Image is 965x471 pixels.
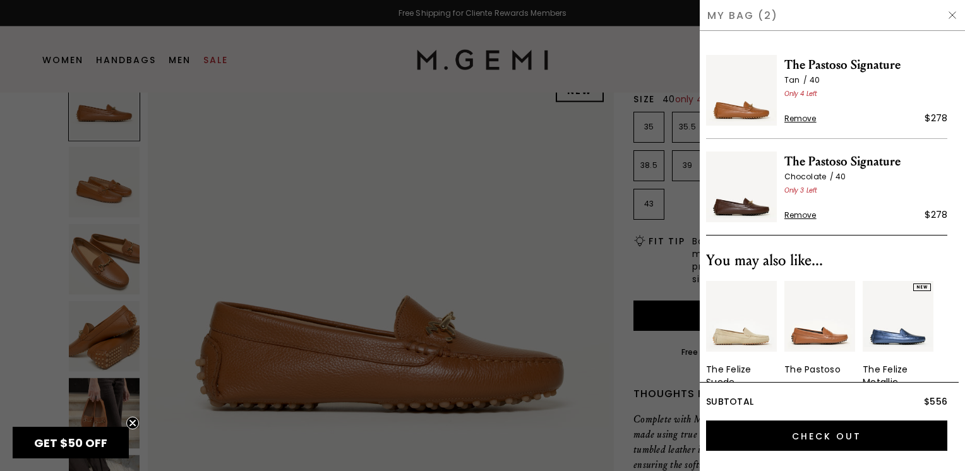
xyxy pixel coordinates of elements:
span: 40 [836,171,846,182]
span: Only 4 Left [784,89,817,98]
span: Chocolate [784,171,836,182]
span: Tan [784,75,810,85]
img: The Pastoso Signature [706,152,777,222]
span: $556 [924,395,947,408]
a: The Pastoso [784,281,855,376]
span: The Pastoso Signature [784,55,947,75]
input: Check Out [706,420,947,451]
span: Remove [784,210,817,220]
span: The Pastoso Signature [784,152,947,172]
a: NEWThe Felize Metallic [863,281,933,388]
div: The Pastoso [784,363,841,376]
span: Subtotal [706,395,753,408]
a: The Felize Suede [706,281,777,388]
div: $278 [925,110,947,126]
div: The Felize Metallic [863,363,933,388]
span: GET $50 OFF [34,435,107,451]
div: GET $50 OFFClose teaser [13,427,129,458]
img: Hide Drawer [947,10,957,20]
div: NEW [913,283,931,291]
span: Remove [784,114,817,124]
img: 7385131974715_01_Main_New_TheFelize_MidnightBlue_MetallicLeather_290x387_crop_center.jpg [863,281,933,352]
span: 40 [810,75,820,85]
button: Close teaser [126,417,139,429]
div: You may also like... [706,251,947,271]
img: The Pastoso Signature [706,55,777,126]
span: Only 3 Left [784,186,817,195]
img: v_05850_01_Main_New_TheFelize_Latte_Suede_290x387_crop_center.jpg [706,281,777,352]
div: $278 [925,207,947,222]
div: 3 / 3 [863,281,933,388]
div: The Felize Suede [706,363,777,388]
img: v_11572_01_Main_New_ThePastoso_Tan_Leather_290x387_crop_center.jpg [784,281,855,352]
